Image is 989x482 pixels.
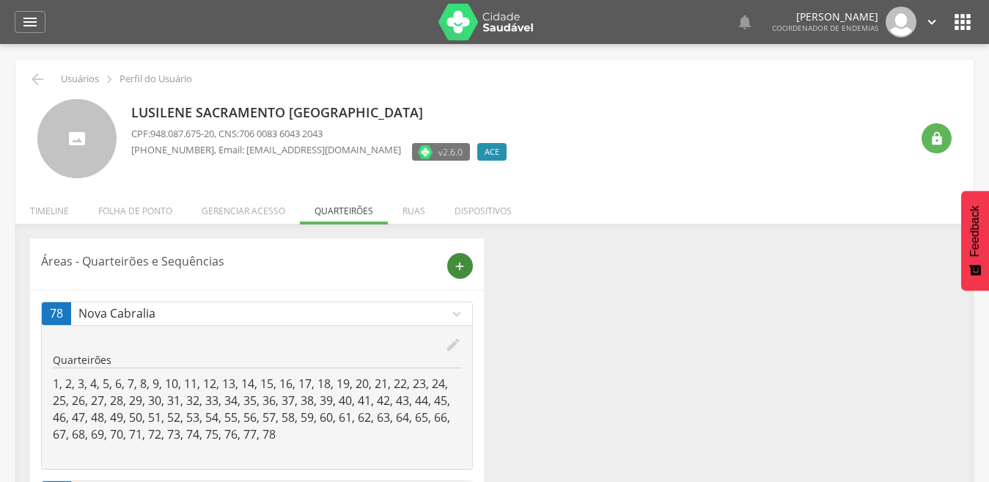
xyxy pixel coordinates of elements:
[131,127,514,141] p: CPF: , CNS:
[101,71,117,87] i: 
[61,73,99,85] p: Usuários
[961,191,989,291] button: Feedback - Mostrar pesquisa
[131,103,514,123] p: Lusilene Sacramento [GEOGRAPHIC_DATA]
[922,123,952,153] div: Resetar senha
[736,7,754,37] a: 
[449,306,465,322] i: expand_more
[453,260,466,273] i: add
[412,143,470,161] label: Versão do aplicativo
[388,190,440,224] li: Ruas
[21,13,39,31] i: 
[485,146,499,158] span: ACE
[924,14,940,30] i: 
[438,145,463,159] span: v2.6.0
[84,190,187,224] li: Folha de ponto
[53,353,461,368] p: Quarteirões
[239,127,323,140] span: 706 0083 6043 2043
[772,12,878,22] p: [PERSON_NAME]
[42,302,472,325] a: 78Nova Cabraliaexpand_more
[930,131,944,146] i: 
[15,190,84,224] li: Timeline
[150,127,214,140] span: 948.087.675-20
[772,23,878,33] span: Coordenador de Endemias
[440,190,526,224] li: Dispositivos
[131,143,214,156] span: [PHONE_NUMBER]
[968,205,982,257] span: Feedback
[53,376,461,442] p: 1, 2, 3, 4, 5, 6, 7, 8, 9, 10, 11, 12, 13, 14, 15, 16, 17, 18, 19, 20, 21, 22, 23, 24, 25, 26, 27...
[736,13,754,31] i: 
[951,10,974,34] i: 
[120,73,192,85] p: Perfil do Usuário
[445,337,461,353] i: edit
[50,305,63,322] span: 78
[131,143,401,157] p: , Email: [EMAIL_ADDRESS][DOMAIN_NAME]
[187,190,300,224] li: Gerenciar acesso
[41,253,436,270] p: Áreas - Quarteirões e Sequências
[78,305,449,322] p: Nova Cabralia
[15,11,45,33] a: 
[29,70,46,88] i: Voltar
[924,7,940,37] a: 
